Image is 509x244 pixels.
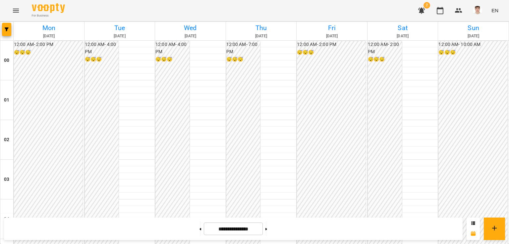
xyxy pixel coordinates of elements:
[298,23,366,33] h6: Fri
[8,3,24,19] button: Menu
[424,2,430,9] span: 2
[85,33,154,39] h6: [DATE]
[438,41,507,48] h6: 12:00 AM - 10:00 AM
[368,41,402,55] h6: 12:00 AM - 2:00 PM
[4,136,9,143] h6: 02
[368,23,437,33] h6: Sat
[438,49,507,56] h6: 😴😴😴
[491,7,498,14] span: EN
[227,23,296,33] h6: Thu
[473,6,482,15] img: 8fe045a9c59afd95b04cf3756caf59e6.jpg
[15,33,83,39] h6: [DATE]
[297,41,366,48] h6: 12:00 AM - 2:00 PM
[14,49,83,56] h6: 😴😴😴
[4,176,9,183] h6: 03
[226,41,260,55] h6: 12:00 AM - 7:00 PM
[4,57,9,64] h6: 00
[85,23,154,33] h6: Tue
[226,56,260,63] h6: 😴😴😴
[297,49,366,56] h6: 😴😴😴
[439,33,508,39] h6: [DATE]
[4,97,9,104] h6: 01
[439,23,508,33] h6: Sun
[32,14,65,18] span: For Business
[489,4,501,17] button: EN
[15,23,83,33] h6: Mon
[368,33,437,39] h6: [DATE]
[368,56,402,63] h6: 😴😴😴
[156,23,225,33] h6: Wed
[298,33,366,39] h6: [DATE]
[14,41,83,48] h6: 12:00 AM - 2:00 PM
[227,33,296,39] h6: [DATE]
[155,41,190,55] h6: 12:00 AM - 4:00 PM
[155,56,190,63] h6: 😴😴😴
[85,56,119,63] h6: 😴😴😴
[156,33,225,39] h6: [DATE]
[32,3,65,13] img: Voopty Logo
[85,41,119,55] h6: 12:00 AM - 4:00 PM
